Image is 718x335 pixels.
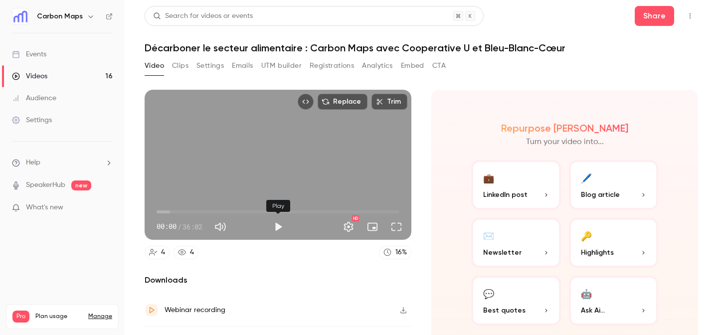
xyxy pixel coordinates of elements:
[174,246,198,259] a: 4
[471,276,561,326] button: 💬Best quotes
[569,276,659,326] button: 🤖Ask Ai...
[12,93,56,103] div: Audience
[196,58,224,74] button: Settings
[581,305,605,316] span: Ask Ai...
[362,217,382,237] button: Turn on miniplayer
[157,221,202,232] div: 00:00
[401,58,424,74] button: Embed
[432,58,446,74] button: CTA
[145,274,411,286] h2: Downloads
[483,286,494,301] div: 💬
[386,217,406,237] button: Full screen
[12,71,47,81] div: Videos
[261,58,302,74] button: UTM builder
[153,11,253,21] div: Search for videos or events
[682,8,698,24] button: Top Bar Actions
[165,304,225,316] div: Webinar recording
[178,221,181,232] span: /
[145,246,170,259] a: 4
[12,49,46,59] div: Events
[157,221,177,232] span: 00:00
[318,94,367,110] button: Replace
[483,247,522,258] span: Newsletter
[12,8,28,24] img: Carbon Maps
[395,247,407,258] div: 16 %
[71,180,91,190] span: new
[232,58,253,74] button: Emails
[339,217,359,237] button: Settings
[266,200,290,212] div: Play
[26,158,40,168] span: Help
[581,189,620,200] span: Blog article
[12,158,113,168] li: help-dropdown-opener
[483,189,528,200] span: LinkedIn post
[483,170,494,185] div: 💼
[581,228,592,243] div: 🔑
[581,247,614,258] span: Highlights
[501,122,628,134] h2: Repurpose [PERSON_NAME]
[172,58,188,74] button: Clips
[35,313,82,321] span: Plan usage
[569,160,659,210] button: 🖊️Blog article
[88,313,112,321] a: Manage
[37,11,83,21] h6: Carbon Maps
[298,94,314,110] button: Embed video
[483,305,526,316] span: Best quotes
[190,247,194,258] div: 4
[161,247,165,258] div: 4
[26,202,63,213] span: What's new
[371,94,407,110] button: Trim
[581,170,592,185] div: 🖊️
[379,246,411,259] a: 16%
[483,228,494,243] div: ✉️
[310,58,354,74] button: Registrations
[526,136,604,148] p: Turn your video into...
[471,218,561,268] button: ✉️Newsletter
[635,6,674,26] button: Share
[12,311,29,323] span: Pro
[26,180,65,190] a: SpeakerHub
[352,215,359,221] div: HD
[569,218,659,268] button: 🔑Highlights
[182,221,202,232] span: 36:02
[581,286,592,301] div: 🤖
[12,115,52,125] div: Settings
[145,58,164,74] button: Video
[210,217,230,237] button: Mute
[471,160,561,210] button: 💼LinkedIn post
[268,217,288,237] button: Play
[145,42,698,54] h1: Décarboner le secteur alimentaire : Carbon Maps avec Cooperative U et Bleu-Blanc-Cœur
[362,58,393,74] button: Analytics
